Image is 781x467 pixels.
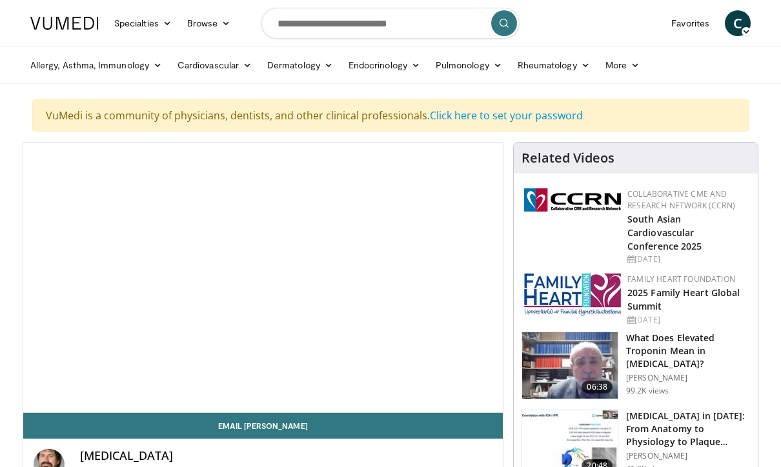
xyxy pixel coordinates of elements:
[341,52,428,78] a: Endocrinology
[107,10,179,36] a: Specialties
[582,381,613,393] span: 06:38
[522,150,614,166] h4: Related Videos
[32,99,749,132] div: VuMedi is a community of physicians, dentists, and other clinical professionals.
[430,108,583,123] a: Click here to set your password
[627,253,747,265] div: [DATE]
[23,413,503,439] a: Email [PERSON_NAME]
[664,10,717,36] a: Favorites
[626,451,750,461] p: [PERSON_NAME]
[627,314,747,326] div: [DATE]
[259,52,341,78] a: Dermatology
[522,332,618,399] img: 98daf78a-1d22-4ebe-927e-10afe95ffd94.150x105_q85_crop-smart_upscale.jpg
[524,273,621,316] img: 96363db5-6b1b-407f-974b-715268b29f70.jpeg.150x105_q85_autocrop_double_scale_upscale_version-0.2.jpg
[627,188,735,211] a: Collaborative CME and Research Network (CCRN)
[510,52,598,78] a: Rheumatology
[30,17,99,30] img: VuMedi Logo
[627,273,735,284] a: Family Heart Foundation
[626,410,750,448] h3: [MEDICAL_DATA] in [DATE]: From Anatomy to Physiology to Plaque Burden and …
[261,8,520,39] input: Search topics, interventions
[626,386,669,396] p: 99.2K views
[23,143,503,413] video-js: Video Player
[598,52,647,78] a: More
[524,188,621,212] img: a04ee3ba-8487-4636-b0fb-5e8d268f3737.png.150x105_q85_autocrop_double_scale_upscale_version-0.2.png
[179,10,239,36] a: Browse
[627,213,702,252] a: South Asian Cardiovascular Conference 2025
[626,373,750,383] p: [PERSON_NAME]
[626,332,750,370] h3: What Does Elevated Troponin Mean in [MEDICAL_DATA]?
[725,10,751,36] a: C
[170,52,259,78] a: Cardiovascular
[80,449,492,463] h4: [MEDICAL_DATA]
[23,52,170,78] a: Allergy, Asthma, Immunology
[522,332,750,400] a: 06:38 What Does Elevated Troponin Mean in [MEDICAL_DATA]? [PERSON_NAME] 99.2K views
[627,286,740,312] a: 2025 Family Heart Global Summit
[428,52,510,78] a: Pulmonology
